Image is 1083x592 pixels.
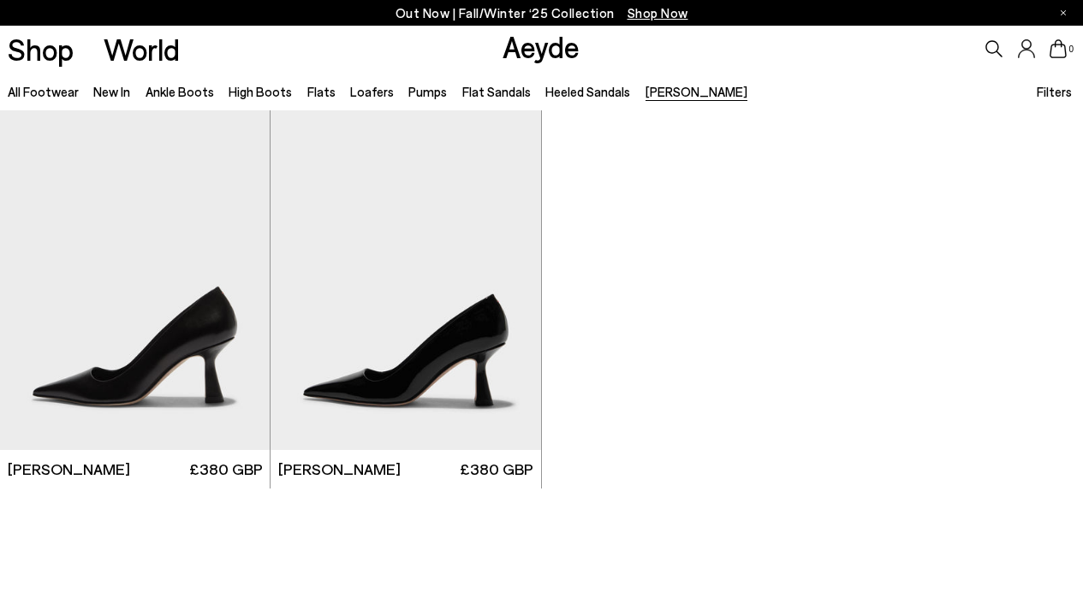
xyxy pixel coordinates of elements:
[229,84,292,99] a: High Boots
[93,84,130,99] a: New In
[1037,84,1072,99] span: Filters
[189,459,263,480] span: £380 GBP
[628,5,688,21] span: Navigate to /collections/new-in
[503,28,580,64] a: Aeyde
[271,450,540,488] a: [PERSON_NAME] £380 GBP
[8,84,79,99] a: All Footwear
[1050,39,1067,58] a: 0
[1067,44,1075,54] span: 0
[8,34,74,64] a: Shop
[646,84,747,99] a: [PERSON_NAME]
[307,84,336,99] a: Flats
[350,84,394,99] a: Loafers
[545,84,630,99] a: Heeled Sandals
[271,110,540,450] img: Zandra Pointed Pumps
[462,84,531,99] a: Flat Sandals
[8,459,130,480] span: [PERSON_NAME]
[146,84,214,99] a: Ankle Boots
[104,34,180,64] a: World
[396,3,688,24] p: Out Now | Fall/Winter ‘25 Collection
[460,459,533,480] span: £380 GBP
[408,84,447,99] a: Pumps
[278,459,401,480] span: [PERSON_NAME]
